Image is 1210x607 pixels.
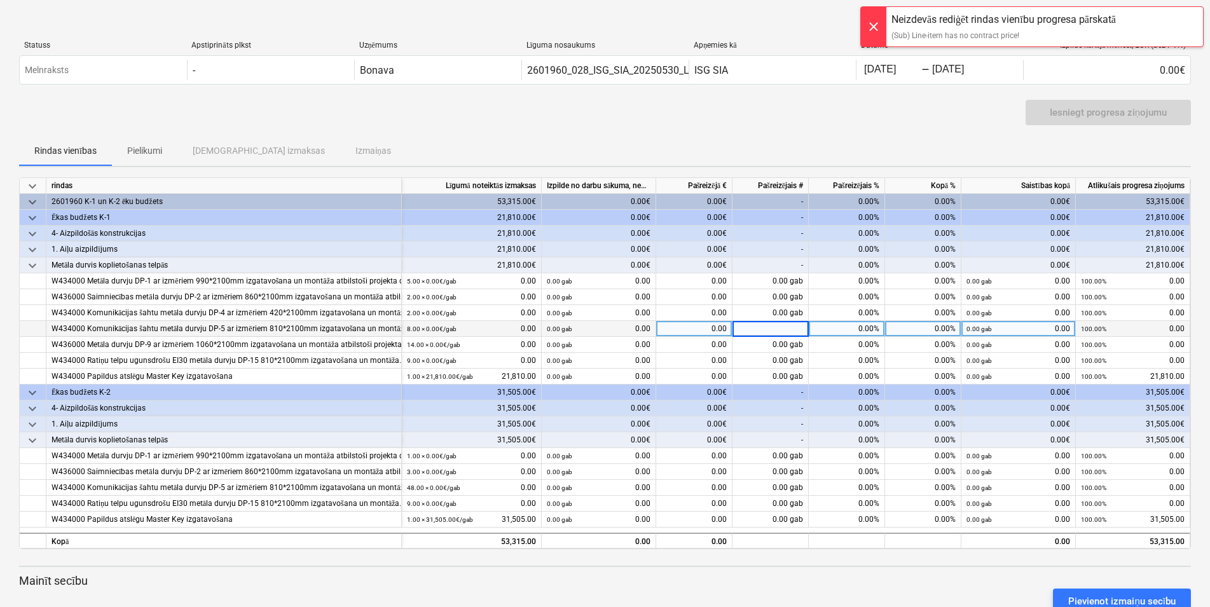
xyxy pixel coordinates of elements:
div: 0.00 [656,273,732,289]
span: keyboard_arrow_down [25,242,40,257]
div: 0.00 [1081,337,1185,353]
div: W434000 Papildus atslēgu Master Key izgatavošana [52,512,396,528]
div: 0.00€ [542,400,656,416]
small: 0.00 gab [547,310,572,317]
div: 0.00 [407,480,536,496]
div: 0.00 [966,289,1070,305]
small: 100.00% [1081,294,1106,301]
div: 0.00€ [656,194,732,210]
div: 0.00 gab [732,496,809,512]
small: 0.00 gab [547,484,572,491]
div: 0.00 gab [732,273,809,289]
div: 2601960_028_ISG_SIA_20250530_Ligums_metala_durvis_T25_2k.pdf [527,64,840,76]
small: 0.00 gab [966,373,992,380]
div: 0.00 [407,289,536,305]
small: 2.00 × 0.00€ / gab [407,294,457,301]
small: 0.00 gab [966,516,992,523]
div: Ēkas budžets K-2 [52,385,396,400]
small: 0.00 gab [966,500,992,507]
div: 0.00% [885,400,961,416]
div: - [732,226,809,242]
div: 21,810.00€ [1076,210,1190,226]
div: 21,810.00 [1081,369,1185,385]
div: 0.00 [966,448,1070,464]
div: - [732,400,809,416]
div: 0.00 [966,273,1070,289]
div: 0.00 [407,273,536,289]
div: 0.00 [966,480,1070,496]
div: 0.00 gab [732,337,809,353]
small: 0.00 gab [547,278,572,285]
div: 0.00€ [542,194,656,210]
div: 0.00 gab [732,448,809,464]
small: 100.00% [1081,325,1106,332]
input: Beigu datums [930,61,989,79]
div: 0.00% [809,353,885,369]
div: 0.00€ [656,400,732,416]
span: keyboard_arrow_down [25,226,40,242]
div: W436000 Metāla durvju DP-9 ar izmēriem 1060*2100mm izgatavošana un montāža atbilstoši projekta du... [52,337,396,353]
div: 0.00% [885,210,961,226]
div: - [732,385,809,400]
div: 0.00% [885,385,961,400]
div: 0.00€ [542,210,656,226]
div: 0.00% [809,385,885,400]
div: 0.00 [1081,480,1185,496]
span: keyboard_arrow_down [25,258,40,273]
div: Apstiprināts plkst [191,41,348,50]
div: rindas [46,178,402,194]
div: 0.00 [1081,464,1185,480]
div: 31,505.00€ [402,400,542,416]
small: 0.00 gab [547,453,572,460]
div: 0.00% [809,321,885,337]
div: 0.00 [1081,273,1185,289]
div: 0.00 [547,448,650,464]
div: 1. Aiļu aizpildījums [52,416,396,432]
div: 0.00% [885,321,961,337]
div: 0.00 gab [732,512,809,528]
div: 0.00 [547,337,650,353]
div: 0.00 [656,369,732,385]
div: 0.00€ [656,242,732,257]
div: 0.00% [809,448,885,464]
small: 0.00 gab [966,278,992,285]
div: 0.00 [407,321,536,337]
div: 0.00 [1081,448,1185,464]
small: 100.00% [1081,453,1106,460]
div: 0.00% [885,242,961,257]
div: 31,505.00 [1081,512,1185,528]
div: 53,315.00 [407,534,536,550]
div: 4- Aizpildošās konstrukcijas [52,226,396,242]
div: 0.00€ [656,432,732,448]
div: 0.00€ [961,432,1076,448]
small: 100.00% [1081,341,1106,348]
div: 0.00 [656,353,732,369]
div: 21,810.00 [407,369,536,385]
div: 0.00% [809,400,885,416]
div: 31,505.00€ [402,416,542,432]
div: 0.00 [966,496,1070,512]
div: - [732,257,809,273]
div: 0.00% [885,305,961,321]
div: 0.00 [547,534,650,550]
div: (Sub) Line-item has no contract price! [891,30,1116,41]
div: 21,810.00€ [1076,257,1190,273]
div: 0.00 [547,464,650,480]
div: 0.00% [885,194,961,210]
small: 100.00% [1081,468,1106,475]
small: 9.00 × 0.00€ / gab [407,357,457,364]
div: 31,505.00 [407,512,536,528]
div: 0.00€ [542,226,656,242]
div: 0.00 gab [732,289,809,305]
div: 0.00% [809,369,885,385]
div: 31,505.00€ [1076,400,1190,416]
small: 0.00 gab [547,516,572,523]
div: 21,810.00€ [1076,226,1190,242]
small: 0.00 gab [966,484,992,491]
span: keyboard_arrow_down [25,433,40,448]
div: 0.00€ [961,257,1076,273]
div: 0.00 [656,464,732,480]
div: 4- Aizpildošās konstrukcijas [52,400,396,416]
div: 0.00€ [542,432,656,448]
div: - [732,432,809,448]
